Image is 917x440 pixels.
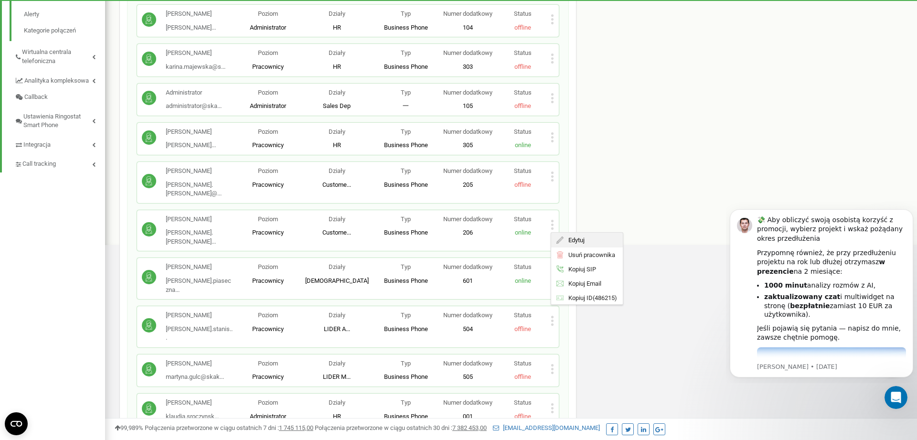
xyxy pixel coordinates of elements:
[166,263,234,272] p: [PERSON_NAME]
[333,413,341,420] span: HR
[258,360,278,367] span: Poziom
[514,311,532,319] span: Status
[258,10,278,17] span: Poziom
[564,266,596,272] span: Kopiuj SIP
[443,399,492,406] span: Numer dodatkowy
[514,373,531,380] span: offline
[514,263,532,270] span: Status
[22,48,92,65] span: Wirtualna centrala telefoniczna
[564,280,601,287] span: Kopiuj Email
[452,424,487,431] u: 7 382 453,00
[443,167,492,174] span: Numer dodatkowy
[514,167,532,174] span: Status
[322,181,351,188] span: Custome...
[401,89,411,96] span: Typ
[333,63,341,70] span: HR
[252,325,284,333] span: Pracownicy
[14,153,105,172] a: Call tracking
[329,167,345,174] span: Działy
[329,89,345,96] span: Działy
[564,252,615,258] span: Usuń pracownika
[166,325,233,342] span: [PERSON_NAME].stanis...
[279,424,313,431] u: 1 745 115,00
[384,141,428,149] span: Business Phone
[14,106,105,134] a: Ustawienia Ringostat Smart Phone
[440,277,495,286] p: 601
[329,263,345,270] span: Działy
[443,49,492,56] span: Numer dodatkowy
[166,413,219,420] span: klaudia.sroczynsk...
[401,263,411,270] span: Typ
[514,63,531,70] span: offline
[514,128,532,135] span: Status
[323,102,351,109] span: Sales Dep
[440,63,495,72] p: 303
[250,102,286,109] span: Administrator
[514,89,532,96] span: Status
[258,399,278,406] span: Poziom
[166,373,224,380] span: martyna.gulc@skak...
[166,359,224,368] p: [PERSON_NAME]
[401,128,411,135] span: Typ
[514,399,532,406] span: Status
[145,424,313,431] span: Połączenia przetworzone w ciągu ostatnich 7 dni :
[166,229,216,245] span: [PERSON_NAME].[PERSON_NAME]...
[493,424,600,431] a: [EMAIL_ADDRESS][DOMAIN_NAME]
[258,215,278,223] span: Poziom
[401,215,411,223] span: Typ
[329,49,345,56] span: Działy
[329,10,345,17] span: Działy
[323,373,351,380] span: LIDER M...
[443,89,492,96] span: Numer dodatkowy
[384,277,428,284] span: Business Phone
[440,228,495,237] p: 206
[440,23,495,32] p: 104
[885,386,907,409] iframe: Intercom live chat
[384,373,428,380] span: Business Phone
[24,24,105,35] a: Kategorie połączeń
[401,399,411,406] span: Typ
[22,160,56,169] span: Call tracking
[324,325,350,333] span: LIDER A...
[401,10,411,17] span: Typ
[258,167,278,174] span: Poziom
[401,360,411,367] span: Typ
[440,373,495,382] p: 505
[252,141,284,149] span: Pracownicy
[14,89,105,106] a: Callback
[514,181,531,188] span: offline
[14,134,105,153] a: Integracja
[514,325,531,333] span: offline
[252,63,284,70] span: Pracownicy
[322,229,351,236] span: Custome...
[384,24,428,31] span: Business Phone
[166,277,231,293] span: [PERSON_NAME].piaseczna...
[443,311,492,319] span: Numer dodatkowy
[14,41,105,69] a: Wirtualna centrala telefoniczna
[333,24,341,31] span: HR
[329,311,345,319] span: Działy
[443,263,492,270] span: Numer dodatkowy
[305,277,369,284] span: [DEMOGRAPHIC_DATA]
[551,291,623,305] div: ( 486215 )
[5,412,28,435] button: Open CMP widget
[166,311,234,320] p: [PERSON_NAME]
[401,167,411,174] span: Typ
[443,10,492,17] span: Numer dodatkowy
[252,181,284,188] span: Pracownicy
[564,295,593,301] span: Kopiuj ID
[384,325,428,333] span: Business Phone
[401,311,411,319] span: Typ
[250,24,286,31] span: Administrator
[329,215,345,223] span: Działy
[515,141,531,149] span: online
